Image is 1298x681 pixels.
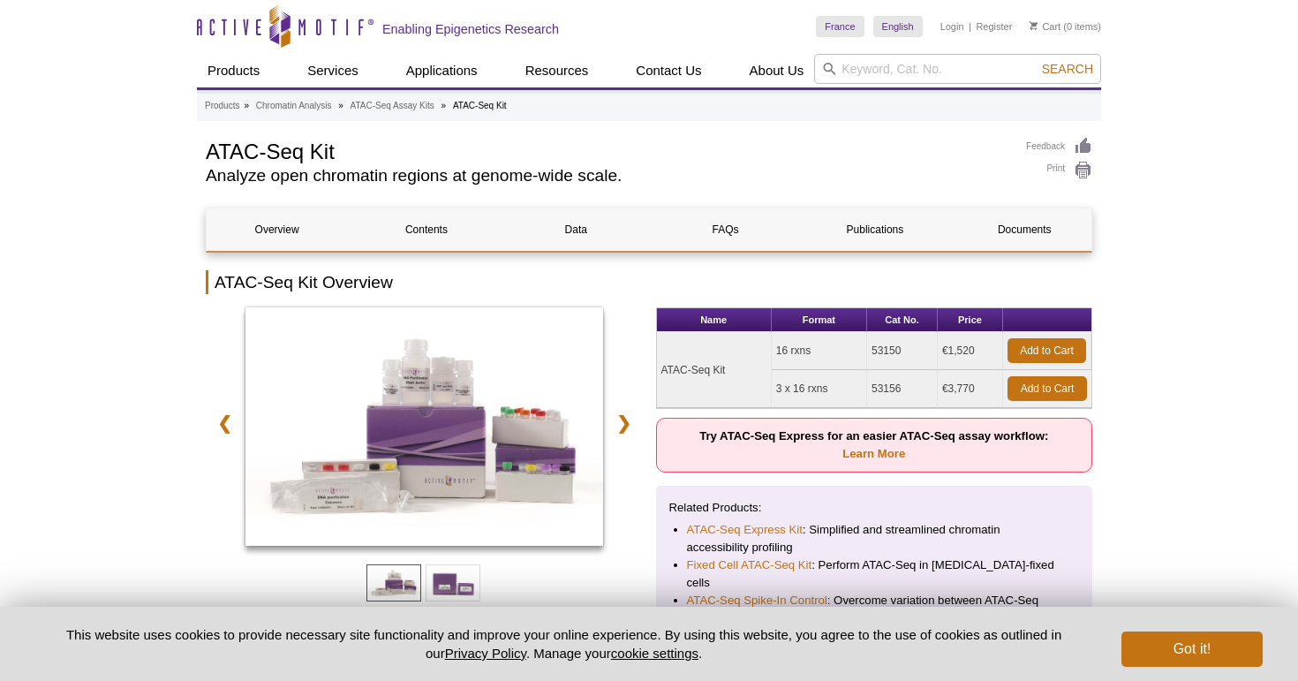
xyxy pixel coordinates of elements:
[445,646,526,661] a: Privacy Policy
[657,308,772,332] th: Name
[206,403,244,443] a: ❮
[382,21,559,37] h2: Enabling Epigenetics Research
[816,16,864,37] a: France
[1030,20,1060,33] a: Cart
[1030,16,1101,37] li: (0 items)
[1007,338,1086,363] a: Add to Cart
[657,332,772,408] td: ATAC-Seq Kit
[976,20,1012,33] a: Register
[338,101,343,110] li: »
[245,307,603,546] img: ATAC-Seq Kit
[687,521,1062,556] li: : Simplified and streamlined chromatin accessibility profiling
[955,208,1095,251] a: Documents
[739,54,815,87] a: About Us
[687,592,1062,627] li: : Overcome variation between ATAC-Seq datasets
[804,208,945,251] a: Publications
[772,370,867,408] td: 3 x 16 rxns
[940,20,964,33] a: Login
[605,403,643,443] a: ❯
[206,137,1008,163] h1: ATAC-Seq Kit
[938,370,1003,408] td: €3,770
[506,208,646,251] a: Data
[351,98,434,114] a: ATAC-Seq Assay Kits
[867,370,938,408] td: 53156
[699,429,1048,460] strong: Try ATAC-Seq Express for an easier ATAC-Seq assay workflow:
[867,308,938,332] th: Cat No.
[205,98,239,114] a: Products
[772,332,867,370] td: 16 rxns
[35,625,1092,662] p: This website uses cookies to provide necessary site functionality and improve your online experie...
[1007,376,1087,401] a: Add to Cart
[814,54,1101,84] input: Keyword, Cat. No.
[687,521,803,539] a: ATAC-Seq Express Kit
[1026,161,1092,180] a: Print
[969,16,971,37] li: |
[207,208,347,251] a: Overview
[873,16,923,37] a: English
[772,308,867,332] th: Format
[1121,632,1263,667] button: Got it!
[515,54,600,87] a: Resources
[1037,61,1098,77] button: Search
[206,168,1008,184] h2: Analyze open chromatin regions at genome-wide scale.
[256,98,332,114] a: Chromatin Analysis
[687,556,812,574] a: Fixed Cell ATAC-Seq Kit
[244,101,249,110] li: »
[687,556,1062,592] li: : Perform ATAC-Seq in [MEDICAL_DATA]-fixed cells
[396,54,488,87] a: Applications
[1042,62,1093,76] span: Search
[297,54,369,87] a: Services
[655,208,796,251] a: FAQs
[938,308,1003,332] th: Price
[687,592,827,609] a: ATAC-Seq Spike-In Control
[625,54,712,87] a: Contact Us
[611,646,698,661] button: cookie settings
[206,270,1092,294] h2: ATAC-Seq Kit Overview
[245,307,603,551] a: ATAC-Seq Kit
[441,101,447,110] li: »
[669,499,1080,517] p: Related Products:
[1026,137,1092,156] a: Feedback
[867,332,938,370] td: 53150
[938,332,1003,370] td: €1,520
[197,54,270,87] a: Products
[842,447,905,460] a: Learn More
[356,208,496,251] a: Contents
[453,101,507,110] li: ATAC-Seq Kit
[1030,21,1038,30] img: Your Cart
